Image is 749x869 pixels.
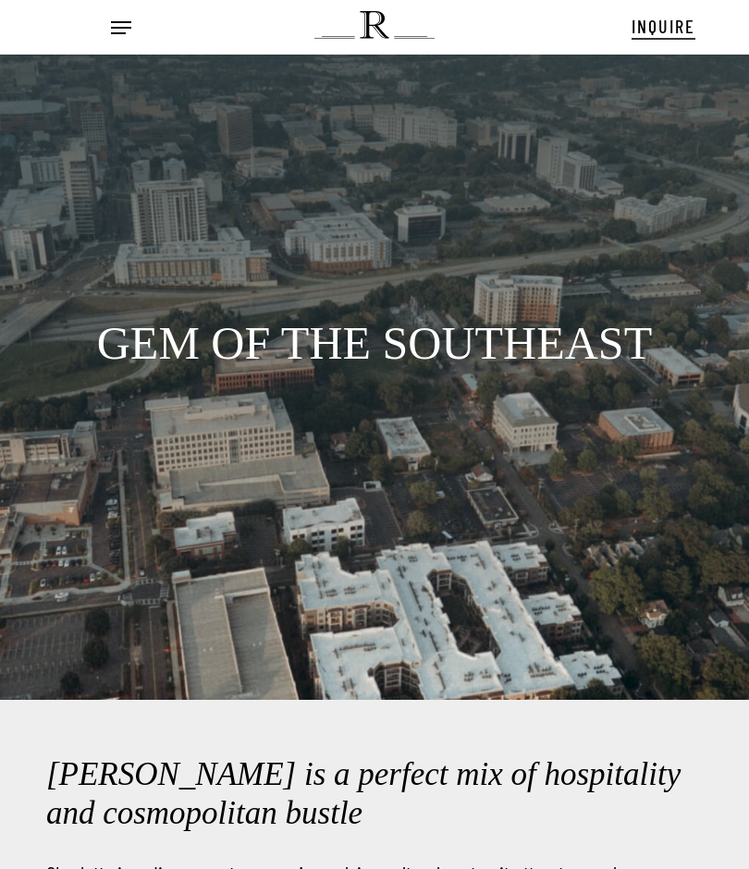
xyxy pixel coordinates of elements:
span: INQUIRE [632,15,695,37]
h2: [PERSON_NAME] is a perfect mix of hospitality and cosmopolitan bustle [46,755,703,833]
a: Navigation Menu [111,18,131,37]
h1: GEM OF THE SOUTHEAST [45,315,705,371]
img: The Regent [314,11,434,39]
a: INQUIRE [632,6,695,44]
